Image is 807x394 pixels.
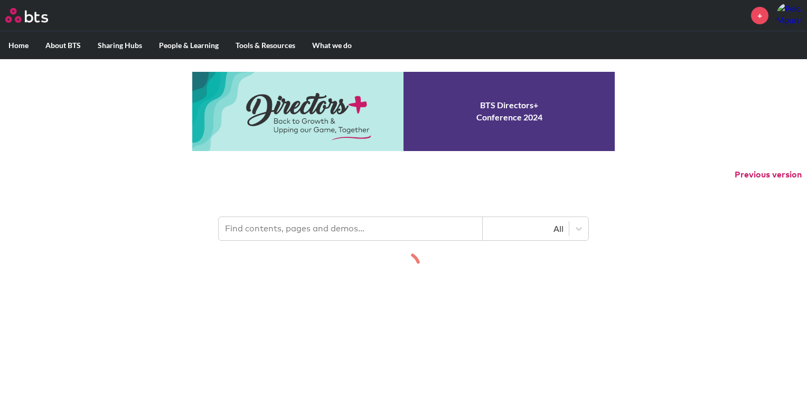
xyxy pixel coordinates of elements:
[304,32,360,59] label: What we do
[89,32,151,59] label: Sharing Hubs
[5,8,48,23] img: BTS Logo
[735,169,802,181] button: Previous version
[776,3,802,28] img: Pelo Mpuru
[37,32,89,59] label: About BTS
[219,217,483,240] input: Find contents, pages and demos...
[488,223,564,234] div: All
[776,3,802,28] a: Profile
[227,32,304,59] label: Tools & Resources
[192,72,615,151] a: Conference 2024
[5,8,68,23] a: Go home
[151,32,227,59] label: People & Learning
[751,7,768,24] a: +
